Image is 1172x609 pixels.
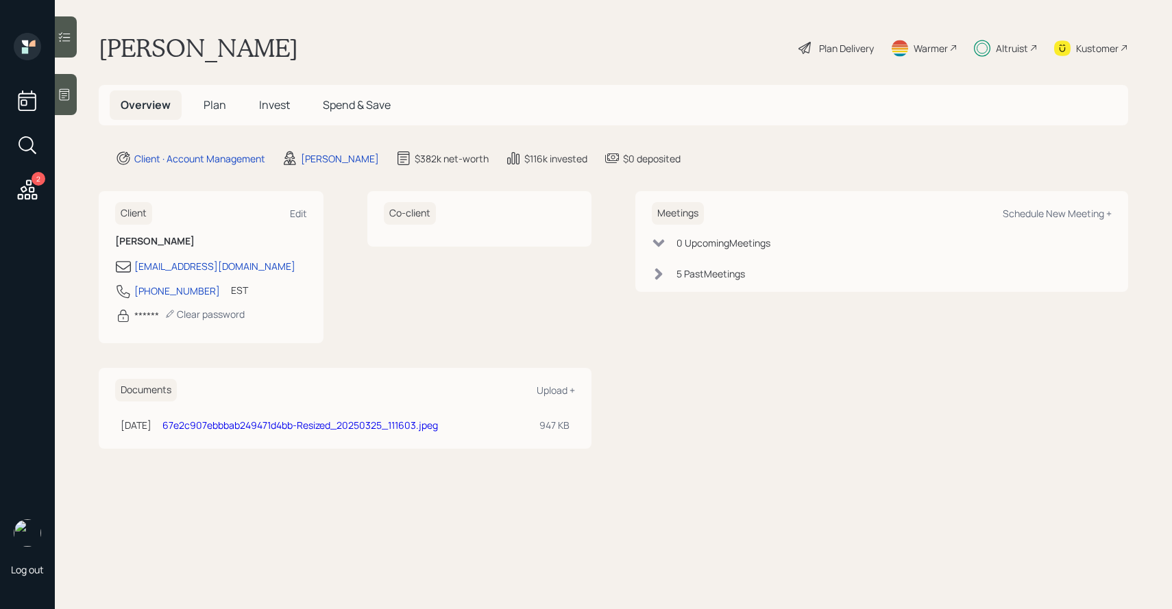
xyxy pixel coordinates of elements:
[290,207,307,220] div: Edit
[1003,207,1112,220] div: Schedule New Meeting +
[652,202,704,225] h6: Meetings
[996,41,1028,55] div: Altruist
[162,419,438,432] a: 67e2c907ebbbab249471d4bb-Resized_20250325_111603.jpeg
[819,41,874,55] div: Plan Delivery
[121,97,171,112] span: Overview
[115,236,307,247] h6: [PERSON_NAME]
[99,33,298,63] h1: [PERSON_NAME]
[115,202,152,225] h6: Client
[1076,41,1119,55] div: Kustomer
[231,283,248,297] div: EST
[623,151,681,166] div: $0 deposited
[14,519,41,547] img: sami-boghos-headshot.png
[301,151,379,166] div: [PERSON_NAME]
[259,97,290,112] span: Invest
[134,151,265,166] div: Client · Account Management
[676,236,770,250] div: 0 Upcoming Meeting s
[323,97,391,112] span: Spend & Save
[204,97,226,112] span: Plan
[32,172,45,186] div: 2
[11,563,44,576] div: Log out
[415,151,489,166] div: $382k net-worth
[115,379,177,401] h6: Documents
[134,259,295,273] div: [EMAIL_ADDRESS][DOMAIN_NAME]
[121,418,151,432] div: [DATE]
[676,266,745,281] div: 5 Past Meeting s
[537,384,575,397] div: Upload +
[164,308,245,321] div: Clear password
[524,151,587,166] div: $116k invested
[384,202,436,225] h6: Co-client
[539,418,570,432] div: 947 KB
[914,41,948,55] div: Warmer
[134,284,220,298] div: [PHONE_NUMBER]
